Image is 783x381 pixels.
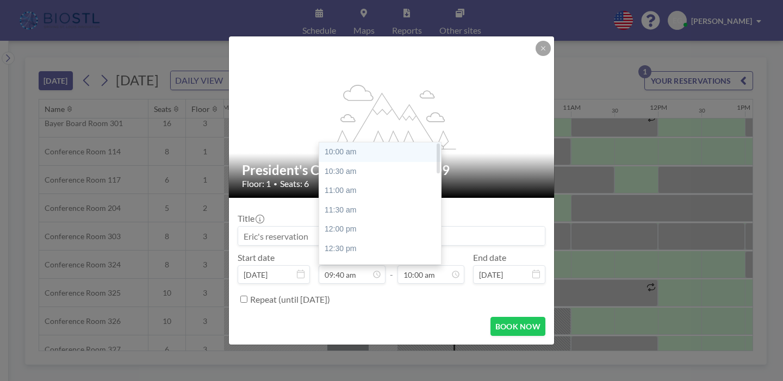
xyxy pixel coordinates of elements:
[390,256,393,280] span: -
[319,239,441,259] div: 12:30 pm
[319,220,441,239] div: 12:00 pm
[274,180,277,188] span: •
[280,178,309,189] span: Seats: 6
[319,201,441,220] div: 11:30 am
[242,162,542,178] h2: President's Conference Room - 109
[238,213,263,224] label: Title
[319,181,441,201] div: 11:00 am
[473,252,506,263] label: End date
[490,317,545,336] button: BOOK NOW
[319,259,441,278] div: 01:00 pm
[238,227,545,245] input: Eric's reservation
[319,142,441,162] div: 10:00 am
[250,294,330,305] label: Repeat (until [DATE])
[328,84,456,149] g: flex-grow: 1.2;
[242,178,271,189] span: Floor: 1
[319,162,441,182] div: 10:30 am
[238,252,275,263] label: Start date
